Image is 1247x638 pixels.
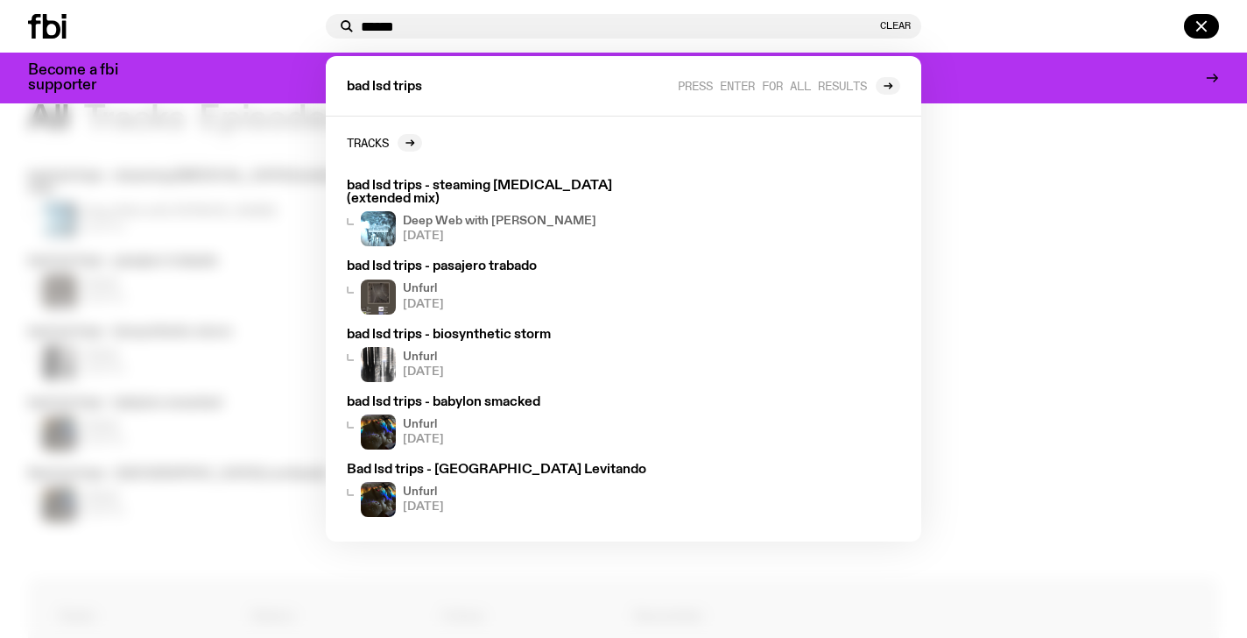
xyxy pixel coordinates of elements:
h4: Deep Web with [PERSON_NAME] [403,216,596,227]
span: Press enter for all results [678,79,867,92]
span: [DATE] [403,501,444,513]
h4: Unfurl [403,283,444,294]
a: Press enter for all results [678,77,900,95]
span: [DATE] [403,230,596,242]
a: bad lsd trips - biosynthetic stormUnfurl[DATE] [340,322,676,389]
h3: Become a fbi supporter [28,63,140,93]
span: [DATE] [403,299,444,310]
h3: bad lsd trips - pasajero trabado [347,260,669,273]
span: [DATE] [403,366,444,378]
h4: Unfurl [403,486,444,498]
a: Bad lsd trips - [GEOGRAPHIC_DATA] LevitandoA piece of fabric is pierced by sewing pins with diffe... [340,457,676,524]
img: A piece of fabric is pierced by sewing pins with different coloured heads, a rainbow light is cas... [361,415,396,450]
h2: Tracks [347,136,389,149]
a: bad lsd trips - pasajero trabadoUnfurl[DATE] [340,253,676,321]
h4: Unfurl [403,351,444,363]
h4: Unfurl [403,419,444,430]
button: Clear [880,21,911,31]
span: bad lsd trips [347,81,422,94]
img: A piece of fabric is pierced by sewing pins with different coloured heads, a rainbow light is cas... [361,482,396,517]
h3: bad lsd trips - babylon smacked [347,396,669,409]
h3: Bad lsd trips - [GEOGRAPHIC_DATA] Levitando [347,464,669,477]
h3: bad lsd trips - steaming [MEDICAL_DATA] (extended mix) [347,180,669,206]
a: bad lsd trips - steaming [MEDICAL_DATA] (extended mix)Deep Web with [PERSON_NAME][DATE] [340,173,676,253]
a: Tracks [347,134,422,152]
span: [DATE] [403,434,444,445]
a: bad lsd trips - babylon smackedA piece of fabric is pierced by sewing pins with different coloure... [340,389,676,457]
h3: bad lsd trips - biosynthetic storm [347,329,669,342]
